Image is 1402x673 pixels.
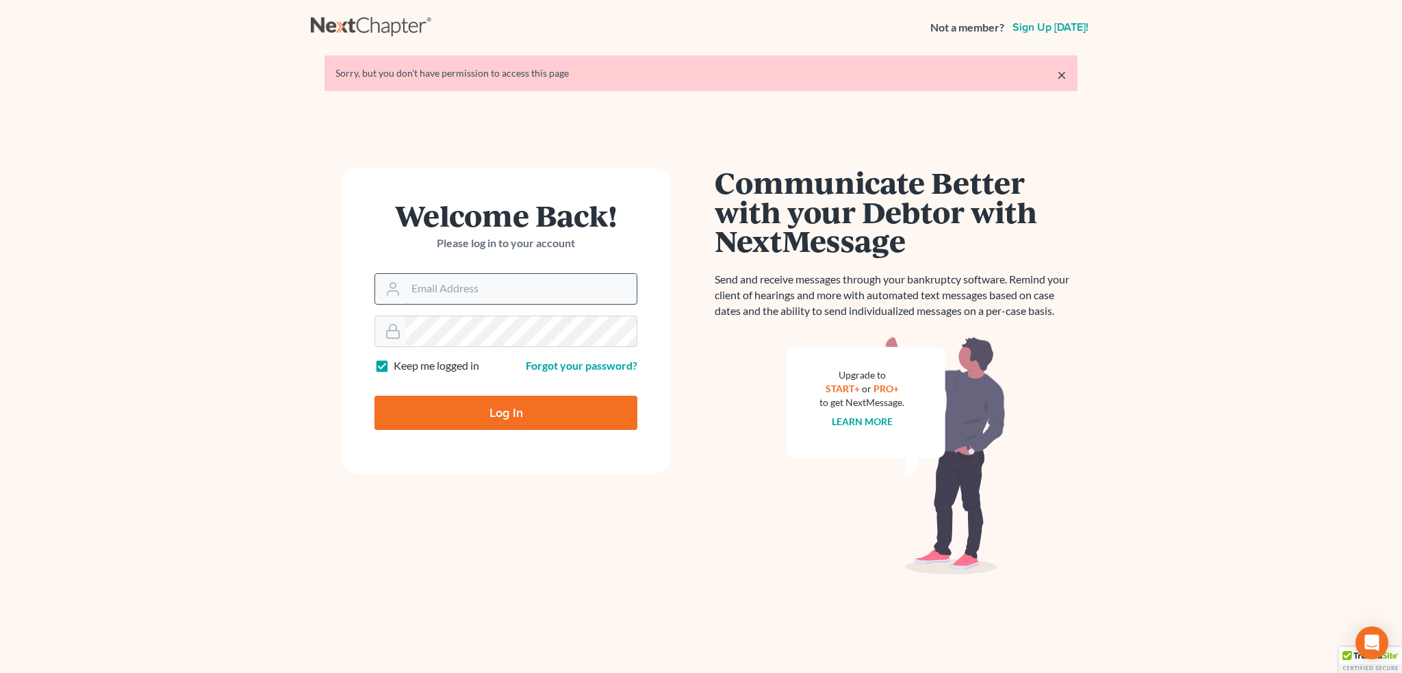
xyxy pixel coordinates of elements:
[715,272,1078,319] p: Send and receive messages through your bankruptcy software. Remind your client of hearings and mo...
[787,335,1006,575] img: nextmessage_bg-59042aed3d76b12b5cd301f8e5b87938c9018125f34e5fa2b7a6b67550977c72.svg
[1010,22,1091,33] a: Sign up [DATE]!
[832,416,893,427] a: Learn more
[874,383,899,394] a: PRO+
[374,236,637,251] p: Please log in to your account
[930,20,1004,36] strong: Not a member?
[819,368,904,382] div: Upgrade to
[374,201,637,230] h1: Welcome Back!
[715,168,1078,255] h1: Communicate Better with your Debtor with NextMessage
[826,383,860,394] a: START+
[1057,66,1067,83] a: ×
[862,383,871,394] span: or
[1339,647,1402,673] div: TrustedSite Certified
[335,66,1067,80] div: Sorry, but you don't have permission to access this page
[1355,626,1388,659] div: Open Intercom Messenger
[374,396,637,430] input: Log In
[394,358,479,374] label: Keep me logged in
[406,274,637,304] input: Email Address
[819,396,904,409] div: to get NextMessage.
[526,359,637,372] a: Forgot your password?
